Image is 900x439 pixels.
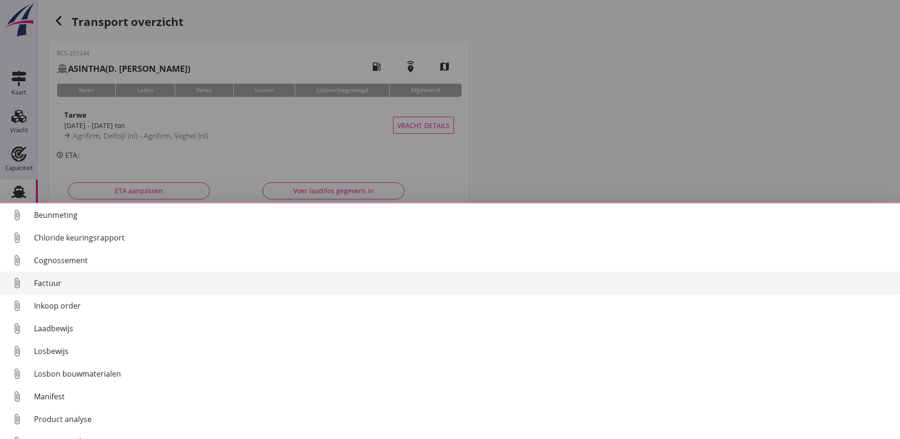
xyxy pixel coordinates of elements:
[9,321,25,336] i: attach_file
[34,323,892,334] div: Laadbewijs
[34,255,892,266] div: Cognossement
[9,207,25,223] i: attach_file
[9,298,25,313] i: attach_file
[9,412,25,427] i: attach_file
[34,232,892,243] div: Chloride keuringsrapport
[34,300,892,311] div: Inkoop order
[9,230,25,245] i: attach_file
[34,391,892,402] div: Manifest
[9,366,25,381] i: attach_file
[34,277,892,289] div: Factuur
[9,344,25,359] i: attach_file
[34,209,892,221] div: Beunmeting
[9,253,25,268] i: attach_file
[34,368,892,379] div: Losbon bouwmaterialen
[34,413,892,425] div: Product analyse
[9,275,25,291] i: attach_file
[34,345,892,357] div: Losbewijs
[9,389,25,404] i: attach_file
